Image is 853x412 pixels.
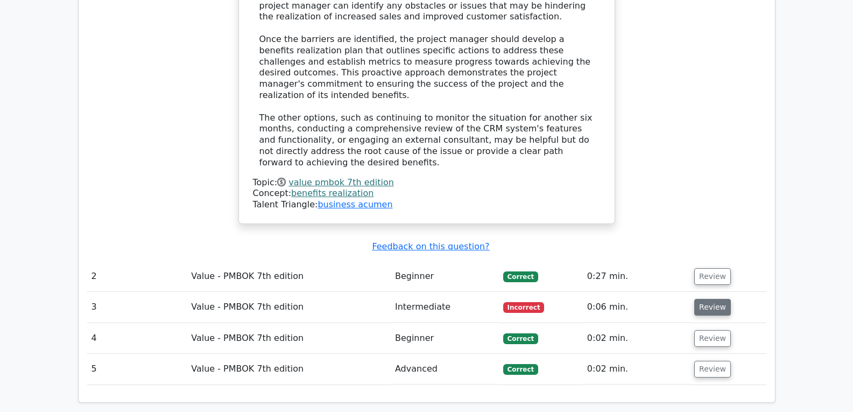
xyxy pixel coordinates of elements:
td: 2 [87,261,187,292]
button: Review [694,361,731,378]
span: Correct [503,271,538,282]
td: 0:02 min. [583,323,690,354]
td: 0:27 min. [583,261,690,292]
span: Correct [503,333,538,344]
td: Advanced [391,354,499,385]
a: Feedback on this question? [372,241,489,252]
span: Incorrect [503,302,545,313]
button: Review [694,330,731,347]
td: 3 [87,292,187,323]
a: value pmbok 7th edition [288,177,394,187]
span: Correct [503,364,538,375]
td: Value - PMBOK 7th edition [187,323,391,354]
button: Review [694,268,731,285]
a: business acumen [318,199,392,210]
td: Value - PMBOK 7th edition [187,261,391,292]
div: Concept: [253,188,601,199]
td: 5 [87,354,187,385]
td: Value - PMBOK 7th edition [187,292,391,323]
td: 0:02 min. [583,354,690,385]
div: Topic: [253,177,601,188]
a: benefits realization [291,188,373,198]
button: Review [694,299,731,316]
td: Beginner [391,323,499,354]
td: Beginner [391,261,499,292]
td: 0:06 min. [583,292,690,323]
div: Talent Triangle: [253,177,601,211]
td: Intermediate [391,292,499,323]
td: Value - PMBOK 7th edition [187,354,391,385]
td: 4 [87,323,187,354]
